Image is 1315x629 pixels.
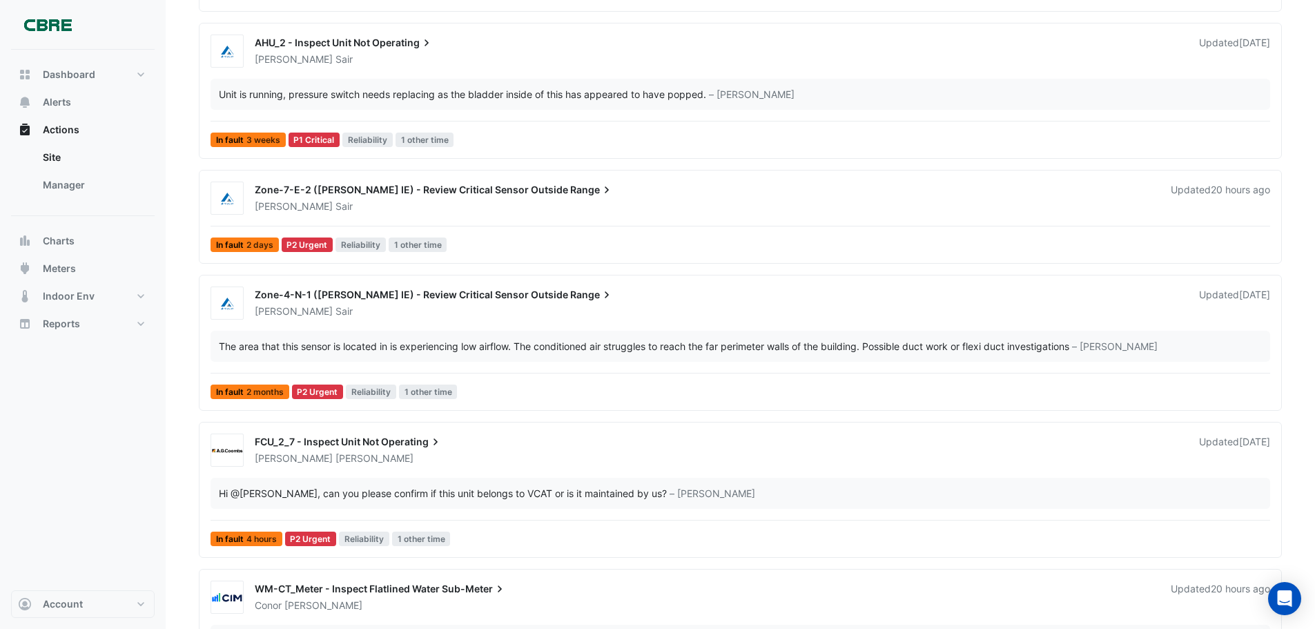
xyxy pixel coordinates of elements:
span: Alerts [43,95,71,109]
span: Dashboard [43,68,95,81]
span: Sair [335,200,353,213]
button: Indoor Env [11,282,155,310]
span: Sub-Meter [442,582,507,596]
span: Tue 05-Aug-2025 13:58 AEST [1239,37,1270,48]
span: Meters [43,262,76,275]
button: Reports [11,310,155,338]
span: Thu 05-Jun-2025 10:53 AEST [1239,436,1270,447]
span: [PERSON_NAME] [335,452,413,465]
span: FCU_2_7 - Inspect Unit Not [255,436,379,447]
div: P2 Urgent [292,385,344,399]
span: Reliability [342,133,393,147]
span: Range [570,288,614,302]
button: Charts [11,227,155,255]
img: Company Logo [17,11,79,39]
button: Actions [11,116,155,144]
span: WM-CT_Meter - Inspect Flatlined Water [255,583,440,594]
span: 2 months [246,388,284,396]
div: Updated [1171,183,1270,213]
span: Sair [335,52,353,66]
div: Hi @[PERSON_NAME], can you please confirm if this unit belongs to VCAT or is it maintained by us? [219,486,667,501]
span: 1 other time [392,532,451,546]
app-icon: Actions [18,123,32,137]
button: Dashboard [11,61,155,88]
button: Meters [11,255,155,282]
div: Unit is running, pressure switch needs replacing as the bladder inside of this has appeared to ha... [219,87,706,101]
img: Airmaster Australia [211,297,243,311]
span: Actions [43,123,79,137]
span: Reports [43,317,80,331]
a: Manager [32,171,155,199]
span: 4 hours [246,535,277,543]
span: Operating [381,435,442,449]
div: Open Intercom Messenger [1268,582,1301,615]
app-icon: Meters [18,262,32,275]
span: [PERSON_NAME] [255,452,333,464]
span: Zone-7-E-2 ([PERSON_NAME] IE) - Review Critical Sensor Outside [255,184,568,195]
span: Range [570,183,614,197]
span: Reliability [335,238,386,252]
span: In fault [211,385,289,399]
span: Wed 13-Aug-2025 14:13 AEST [1211,184,1270,195]
div: P1 Critical [289,133,340,147]
span: Sair [335,304,353,318]
app-icon: Reports [18,317,32,331]
span: 1 other time [399,385,458,399]
img: Airmaster Australia [211,45,243,59]
span: 1 other time [396,133,454,147]
span: Account [43,597,83,611]
span: [PERSON_NAME] [284,599,362,612]
span: Indoor Env [43,289,95,303]
span: Mon 04-Aug-2025 13:49 AEST [1239,289,1270,300]
app-icon: Alerts [18,95,32,109]
a: Site [32,144,155,171]
div: Updated [1171,582,1270,612]
app-icon: Charts [18,234,32,248]
span: In fault [211,532,282,546]
span: 2 days [246,241,273,249]
button: Alerts [11,88,155,116]
span: 3 weeks [246,136,280,144]
span: In fault [211,133,286,147]
div: P2 Urgent [285,532,337,546]
span: In fault [211,238,279,252]
img: CIM [211,591,243,605]
span: – [PERSON_NAME] [1072,339,1158,354]
span: [PERSON_NAME] [255,305,333,317]
span: Reliability [339,532,389,546]
span: Charts [43,234,75,248]
span: [PERSON_NAME] [255,53,333,65]
span: Wed 13-Aug-2025 14:16 AEST [1211,583,1270,594]
span: Zone-4-N-1 ([PERSON_NAME] IE) - Review Critical Sensor Outside [255,289,568,300]
span: AHU_2 - Inspect Unit Not [255,37,370,48]
div: P2 Urgent [282,238,333,252]
app-icon: Dashboard [18,68,32,81]
span: 1 other time [389,238,447,252]
div: Updated [1199,36,1270,66]
img: AG Coombs [211,444,243,458]
span: Conor [255,599,282,611]
button: Account [11,590,155,618]
div: The area that this sensor is located in is experiencing low airflow. The conditioned air struggle... [219,339,1069,354]
span: – [PERSON_NAME] [670,486,755,501]
img: Airmaster Australia [211,192,243,206]
div: Updated [1199,288,1270,318]
span: [PERSON_NAME] [255,200,333,212]
app-icon: Indoor Env [18,289,32,303]
span: Operating [372,36,434,50]
div: Updated [1199,435,1270,465]
div: Actions [11,144,155,204]
span: – [PERSON_NAME] [709,87,795,101]
span: Reliability [346,385,396,399]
